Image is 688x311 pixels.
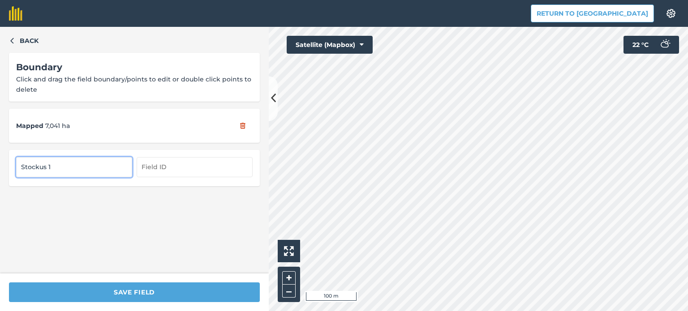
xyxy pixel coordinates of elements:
[20,36,39,46] span: Back
[9,6,22,21] img: fieldmargin Logo
[16,60,253,74] div: Boundary
[632,36,649,54] span: 22 ° C
[16,121,43,131] span: Mapped
[623,36,679,54] button: 22 °C
[137,157,253,177] input: Field ID
[45,121,70,131] span: 7,041 ha
[666,9,676,18] img: A cog icon
[531,4,654,22] button: Return to [GEOGRAPHIC_DATA]
[9,36,39,46] button: Back
[282,271,296,285] button: +
[287,36,373,54] button: Satellite (Mapbox)
[16,157,132,177] input: Field name
[656,36,674,54] img: svg+xml;base64,PD94bWwgdmVyc2lvbj0iMS4wIiBlbmNvZGluZz0idXRmLTgiPz4KPCEtLSBHZW5lcmF0b3I6IEFkb2JlIE...
[9,282,260,302] button: SAVE FIELD
[16,75,251,93] span: Click and drag the field boundary/points to edit or double click points to delete
[282,285,296,298] button: –
[284,246,294,256] img: Four arrows, one pointing top left, one top right, one bottom right and the last bottom left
